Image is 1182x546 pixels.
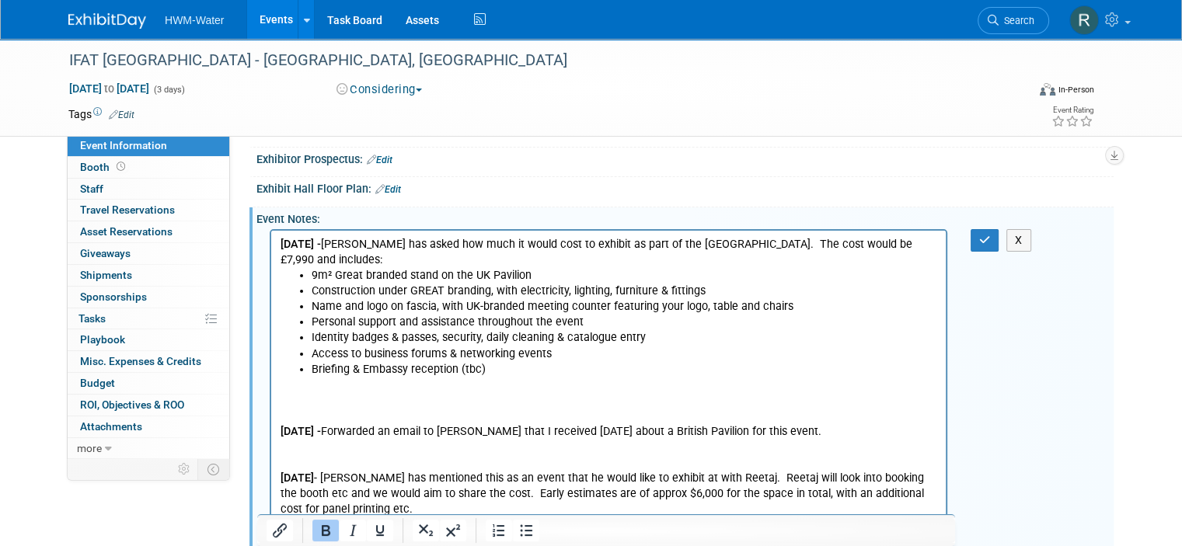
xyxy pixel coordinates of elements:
span: Event Information [80,139,167,151]
span: Attachments [80,420,142,433]
div: Exhibit Hall Floor Plan: [256,177,1114,197]
div: Exhibitor Prospectus: [256,148,1114,168]
div: Event Rating [1051,106,1093,114]
a: Misc. Expenses & Credits [68,351,229,372]
button: X [1006,229,1031,252]
a: more [68,438,229,459]
span: Shipments [80,269,132,281]
span: Giveaways [80,247,131,259]
span: Staff [80,183,103,195]
td: Toggle Event Tabs [198,459,230,479]
a: Playbook [68,329,229,350]
span: ROI, Objectives & ROO [80,398,184,411]
a: Booth [68,157,229,178]
span: (3 days) [152,85,185,95]
a: Budget [68,373,229,394]
span: more [77,442,102,454]
a: Sponsorships [68,287,229,308]
button: Subscript [413,520,439,541]
button: Underline [367,520,393,541]
span: Travel Reservations [80,203,175,216]
a: Travel Reservations [68,200,229,221]
span: [DATE] [DATE] [68,82,150,96]
a: Edit [375,184,401,195]
a: Event Information [68,135,229,156]
span: Misc. Expenses & Credits [80,355,201,367]
button: Considering [331,82,428,98]
a: Search [978,7,1049,34]
button: Numbered list [486,520,512,541]
a: Giveaways [68,243,229,264]
span: Sponsorships [80,290,147,303]
span: Playbook [80,333,125,346]
div: Event Notes: [256,207,1114,227]
img: ExhibitDay [68,13,146,29]
img: Format-Inperson.png [1040,83,1055,96]
a: Tasks [68,308,229,329]
div: Event Format [943,81,1094,104]
a: Shipments [68,265,229,286]
iframe: Rich Text Area [271,231,946,524]
span: to [102,82,117,95]
a: Edit [109,110,134,120]
button: Bold [312,520,339,541]
div: IFAT [GEOGRAPHIC_DATA] - [GEOGRAPHIC_DATA], [GEOGRAPHIC_DATA] [64,47,1007,75]
a: Staff [68,179,229,200]
button: Bullet list [513,520,539,541]
div: In-Person [1058,84,1094,96]
span: Booth [80,161,128,173]
span: Asset Reservations [80,225,173,238]
button: Insert/edit link [267,520,293,541]
span: HWM-Water [165,14,224,26]
button: Superscript [440,520,466,541]
a: Asset Reservations [68,221,229,242]
span: Search [999,15,1034,26]
a: Edit [367,155,392,165]
a: Attachments [68,416,229,437]
td: Personalize Event Tab Strip [171,459,198,479]
td: Tags [68,106,134,122]
img: Rhys Salkeld [1069,5,1099,35]
span: Tasks [78,312,106,325]
a: ROI, Objectives & ROO [68,395,229,416]
button: Italic [340,520,366,541]
span: Budget [80,377,115,389]
span: Booth not reserved yet [113,161,128,172]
